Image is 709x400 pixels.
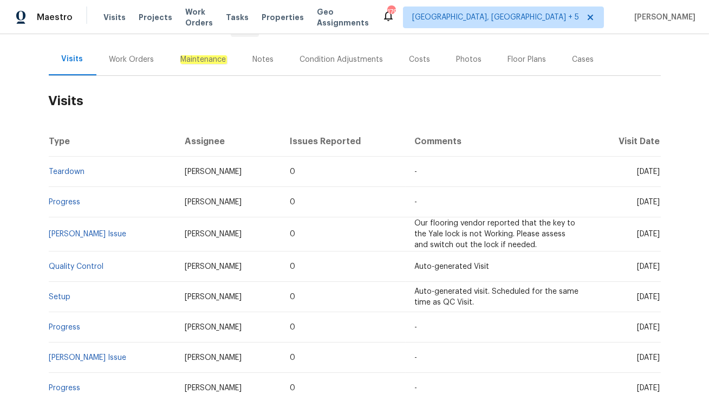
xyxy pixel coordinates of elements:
[49,76,661,126] h2: Visits
[185,7,213,28] span: Work Orders
[638,384,660,392] span: [DATE]
[62,54,83,64] div: Visits
[406,126,589,157] th: Comments
[262,12,304,23] span: Properties
[253,54,274,65] div: Notes
[638,263,660,270] span: [DATE]
[290,384,295,392] span: 0
[185,198,242,206] span: [PERSON_NAME]
[414,354,417,362] span: -
[49,126,177,157] th: Type
[185,384,242,392] span: [PERSON_NAME]
[630,12,695,23] span: [PERSON_NAME]
[638,168,660,176] span: [DATE]
[508,54,547,65] div: Floor Plans
[638,354,660,362] span: [DATE]
[414,220,575,249] span: Our flooring vendor reported that the key to the Yale lock is not Working. Please assess and swit...
[638,293,660,301] span: [DATE]
[37,12,73,23] span: Maestro
[139,12,172,23] span: Projects
[290,168,295,176] span: 0
[317,7,369,28] span: Geo Assignments
[414,384,417,392] span: -
[49,324,81,331] a: Progress
[290,198,295,206] span: 0
[49,293,71,301] a: Setup
[290,230,295,238] span: 0
[49,168,85,176] a: Teardown
[638,324,660,331] span: [DATE]
[300,54,383,65] div: Condition Adjustments
[49,263,104,270] a: Quality Control
[409,54,431,65] div: Costs
[185,168,242,176] span: [PERSON_NAME]
[414,168,417,176] span: -
[589,126,660,157] th: Visit Date
[49,198,81,206] a: Progress
[412,12,579,23] span: [GEOGRAPHIC_DATA], [GEOGRAPHIC_DATA] + 5
[185,263,242,270] span: [PERSON_NAME]
[180,55,227,64] em: Maintenance
[109,54,154,65] div: Work Orders
[387,7,395,17] div: 179
[103,12,126,23] span: Visits
[290,263,295,270] span: 0
[185,230,242,238] span: [PERSON_NAME]
[414,198,417,206] span: -
[414,288,578,306] span: Auto-generated visit. Scheduled for the same time as QC Visit.
[414,263,489,270] span: Auto-generated Visit
[573,54,594,65] div: Cases
[457,54,482,65] div: Photos
[49,27,71,34] span: [DATE]
[49,384,81,392] a: Progress
[290,293,295,301] span: 0
[290,354,295,362] span: 0
[49,354,127,362] a: [PERSON_NAME] Issue
[290,324,295,331] span: 0
[281,126,406,157] th: Issues Reported
[176,126,281,157] th: Assignee
[49,230,127,238] a: [PERSON_NAME] Issue
[638,230,660,238] span: [DATE]
[208,27,259,34] span: BRN
[414,324,417,331] span: -
[185,324,242,331] span: [PERSON_NAME]
[185,354,242,362] span: [PERSON_NAME]
[638,198,660,206] span: [DATE]
[226,14,249,21] span: Tasks
[185,293,242,301] span: [PERSON_NAME]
